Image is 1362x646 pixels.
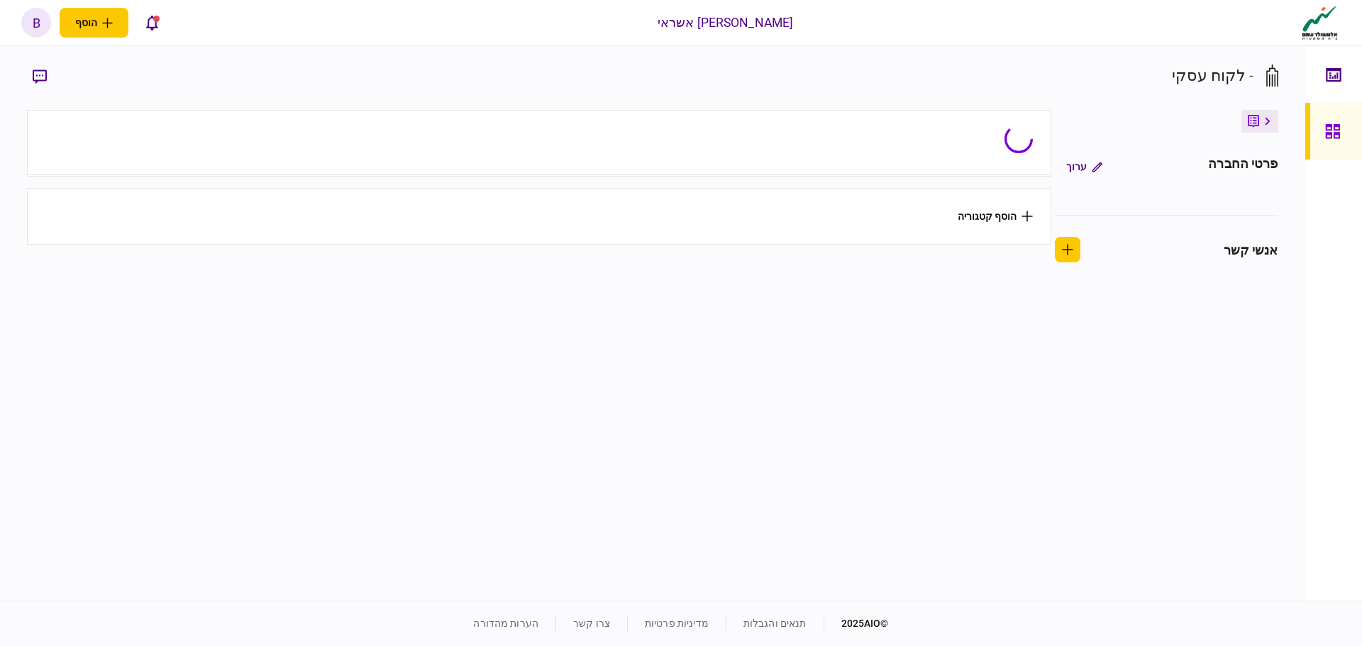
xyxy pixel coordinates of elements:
div: פרטי החברה [1208,154,1278,179]
div: אנשי קשר [1224,240,1278,260]
a: צרו קשר [573,618,610,629]
button: פתח תפריט להוספת לקוח [60,8,128,38]
a: תנאים והגבלות [743,618,807,629]
a: מדיניות פרטיות [645,618,709,629]
button: b [21,8,51,38]
div: [PERSON_NAME] אשראי [658,13,794,32]
div: - לקוח עסקי [1172,64,1253,87]
button: הוסף קטגוריה [958,211,1033,222]
img: client company logo [1299,5,1341,40]
div: © 2025 AIO [824,616,889,631]
a: הערות מהדורה [473,618,538,629]
button: ערוך [1055,154,1114,179]
button: פתח רשימת התראות [137,8,167,38]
